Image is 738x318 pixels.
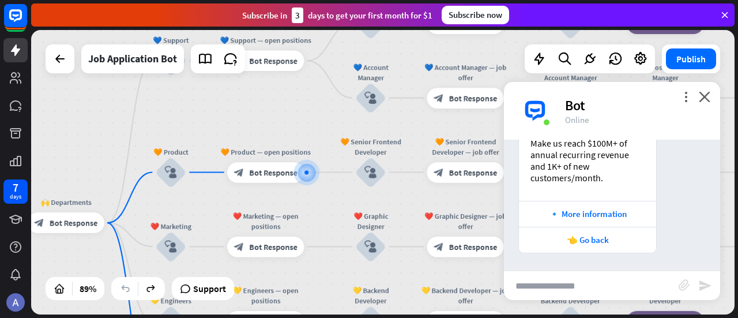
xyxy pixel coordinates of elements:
div: 🧡 Senior Frontend Developer [340,136,401,157]
span: Bot Response [50,218,98,228]
button: Open LiveChat chat widget [9,5,44,39]
span: Bot Response [249,55,298,66]
span: Bot Response [449,93,498,103]
div: 💛 Engineers [140,295,202,306]
div: 💙 Support — open positions [220,35,312,46]
span: Bot Response [249,241,298,252]
div: Subscribe in days to get your first month for $1 [242,8,432,23]
div: 🙌 Departments [20,197,112,208]
div: ❤️ Marketing — open positions [220,211,312,231]
i: block_bot_response [434,167,444,178]
span: Bot Response [449,241,498,252]
div: 👈 Go back [525,234,650,245]
span: Support [193,279,226,298]
div: 🧡 Product [140,147,202,157]
div: 7 [13,182,18,193]
i: block_user_input [364,92,376,104]
div: ❤️ Graphic Designer [340,211,401,231]
div: days [10,193,21,201]
div: 💙 Account Manager [340,62,401,83]
div: 🧡 Senior Frontend Developer — job offer [419,136,511,157]
div: 89% [76,279,100,298]
div: Subscribe now [442,6,509,24]
div: 💙 Support [140,35,202,46]
i: block_user_input [364,241,376,253]
div: selected_position = Backend Developer [619,285,711,306]
div: 🧡 Product — open positions [220,147,312,157]
div: ❤️ Marketing [140,221,202,231]
div: 🔹 More information [525,208,650,219]
div: 💛 Backend Developer — job offer [419,285,511,306]
i: block_user_input [165,166,177,178]
div: Job Application Bot [88,44,177,73]
div: 💙 Account Manager — job offer [419,62,511,83]
i: block_bot_response [434,241,444,252]
div: 💛 Backend Developer [340,285,401,306]
a: 7 days [3,179,28,204]
i: send [698,279,712,293]
div: Make us reach $100M+ of annual recurring revenue and 1K+ of new customers/month. [530,137,645,184]
i: block_attachment [679,279,690,291]
i: block_bot_response [234,241,244,252]
i: close [699,91,710,102]
i: block_bot_response [34,218,44,228]
div: ❤️ Graphic Designer — job offer [419,211,511,231]
i: block_bot_response [434,93,444,103]
i: block_user_input [165,241,177,253]
div: Bot [565,96,706,114]
i: block_bot_response [234,167,244,178]
span: Bot Response [249,167,298,178]
i: more_vert [680,91,691,102]
button: Publish [666,48,716,69]
i: block_user_input [364,166,376,178]
span: Bot Response [449,167,498,178]
div: 3 [292,8,303,23]
div: 💛 Apply for Backend Developer [540,285,601,306]
div: 💛 Engineers — open positions [220,285,312,306]
div: Online [565,114,706,125]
